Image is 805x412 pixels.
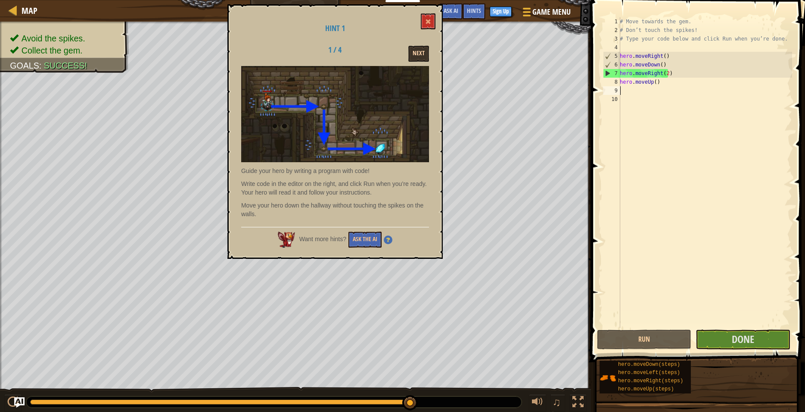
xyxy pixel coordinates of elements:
div: 9 [603,86,620,95]
span: Avoid the spikes. [22,34,85,43]
button: Done [696,330,790,349]
span: hero.moveDown(steps) [618,362,680,368]
span: Hint 1 [325,23,345,34]
button: Toggle fullscreen [569,394,587,412]
div: 7 [603,69,620,78]
li: Collect the gem. [10,44,120,57]
span: Map [22,5,37,16]
span: Success! [44,61,87,70]
button: Ask the AI [348,232,382,248]
button: ♫ [550,394,565,412]
p: Move your hero down the hallway without touching the spikes on the walls. [241,201,429,218]
div: 4 [603,43,620,52]
span: Want more hints? [299,236,346,242]
button: Ctrl + P: Play [4,394,22,412]
span: Done [732,332,754,346]
button: Game Menu [516,3,576,24]
img: Hint [384,236,392,244]
img: Dungeons of kithgard [241,66,429,162]
span: ♫ [552,396,561,409]
button: Run [597,330,691,349]
div: 5 [603,52,620,60]
div: 2 [603,26,620,35]
button: Ask AI [14,397,25,408]
button: Ask AI [439,3,463,19]
span: : [39,61,44,70]
span: Hints [467,6,481,15]
img: AI [278,232,295,247]
span: Collect the gem. [22,46,83,55]
span: Game Menu [532,6,571,18]
button: Adjust volume [529,394,546,412]
h2: 1 / 4 [308,46,362,54]
div: 6 [603,60,620,69]
span: Ask AI [444,6,458,15]
li: Avoid the spikes. [10,32,120,44]
button: Next [408,46,429,62]
p: Write code in the editor on the right, and click Run when you’re ready. Your hero will read it an... [241,179,429,197]
a: Map [17,5,37,16]
p: Guide your hero by writing a program with code! [241,167,429,175]
img: portrait.png [600,370,616,386]
div: 10 [603,95,620,104]
button: Sign Up [490,6,512,17]
div: 1 [603,17,620,26]
span: hero.moveUp(steps) [618,386,674,392]
span: Goals [10,61,39,70]
span: hero.moveRight(steps) [618,378,683,384]
span: hero.moveLeft(steps) [618,370,680,376]
div: 3 [603,35,620,43]
div: 8 [603,78,620,86]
